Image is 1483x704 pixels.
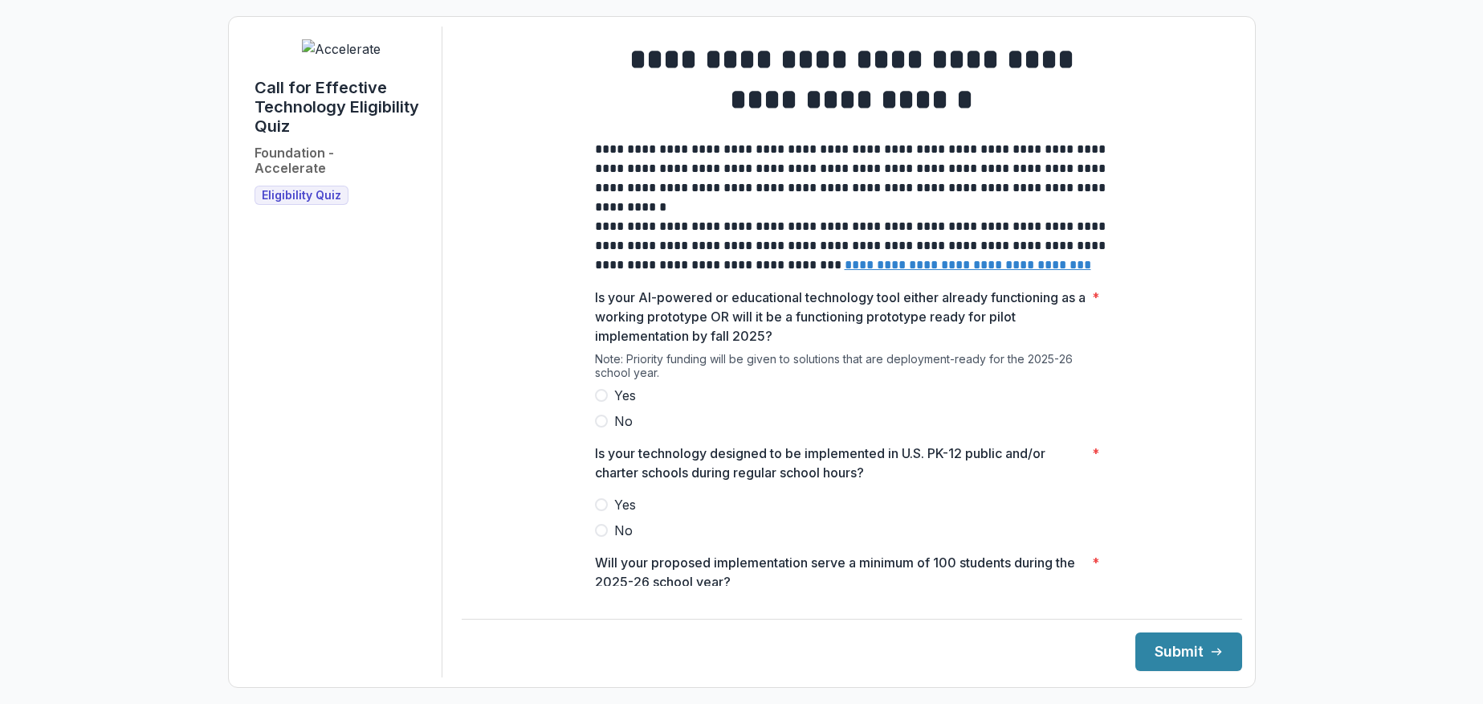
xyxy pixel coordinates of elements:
span: Eligibility Quiz [262,189,341,203]
p: Is your AI-powered or educational technology tool either already functioning as a working prototy... [595,288,1086,346]
div: Note: Priority funding will be given to solutions that are deployment-ready for the 2025-26 schoo... [595,352,1109,386]
img: Accelerate [302,39,381,59]
span: Yes [614,495,636,514]
h2: Foundation - Accelerate [255,145,334,176]
p: Is your technology designed to be implemented in U.S. PK-12 public and/or charter schools during ... [595,444,1086,482]
h1: Call for Effective Technology Eligibility Quiz [255,78,429,136]
span: No [614,411,633,431]
span: Yes [614,386,636,405]
button: Submit [1135,632,1242,671]
p: Will your proposed implementation serve a minimum of 100 students during the 2025-26 school year? [595,553,1086,591]
span: No [614,521,633,540]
